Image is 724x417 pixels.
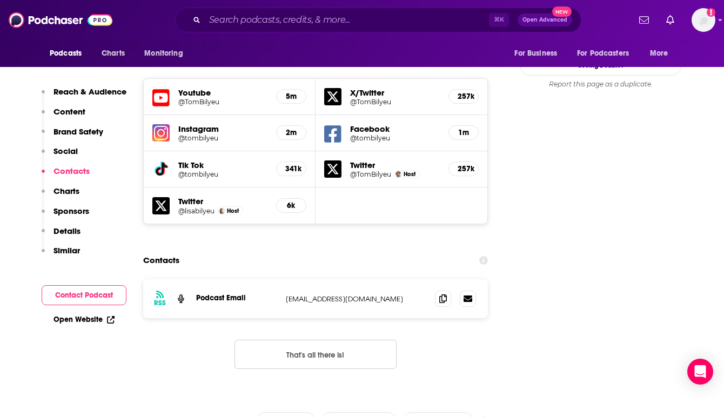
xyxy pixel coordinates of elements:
[42,126,103,146] button: Brand Safety
[53,86,126,97] p: Reach & Audience
[178,134,267,142] a: @tombilyeu
[520,80,682,89] div: Report this page as a duplicate.
[577,46,629,61] span: For Podcasters
[137,43,197,64] button: open menu
[692,8,715,32] img: User Profile
[350,160,440,170] h5: Twitter
[53,226,81,236] p: Details
[9,10,112,30] img: Podchaser - Follow, Share and Rate Podcasts
[518,14,572,26] button: Open AdvancedNew
[42,146,78,166] button: Social
[205,11,489,29] input: Search podcasts, credits, & more...
[42,245,80,265] button: Similar
[154,299,166,307] h3: RSS
[286,294,426,304] p: [EMAIL_ADDRESS][DOMAIN_NAME]
[42,186,79,206] button: Charts
[178,170,267,178] a: @tombilyeu
[285,128,297,137] h5: 2m
[350,88,440,98] h5: X/Twitter
[507,43,571,64] button: open menu
[650,46,668,61] span: More
[635,11,653,29] a: Show notifications dropdown
[42,206,89,226] button: Sponsors
[285,164,297,173] h5: 341k
[53,245,80,255] p: Similar
[687,359,713,385] div: Open Intercom Messenger
[53,106,85,117] p: Content
[219,208,225,214] img: Lisa Bilyeu
[42,86,126,106] button: Reach & Audience
[404,171,415,178] span: Host
[285,201,297,210] h5: 6k
[196,293,277,302] p: Podcast Email
[662,11,679,29] a: Show notifications dropdown
[53,166,90,176] p: Contacts
[350,124,440,134] h5: Facebook
[95,43,131,64] a: Charts
[350,170,391,178] a: @TomBilyeu
[178,124,267,134] h5: Instagram
[42,226,81,246] button: Details
[570,43,645,64] button: open menu
[350,134,440,142] a: @tombilyeu
[458,164,470,173] h5: 257k
[143,250,179,271] h2: Contacts
[53,146,78,156] p: Social
[458,92,470,101] h5: 257k
[692,8,715,32] button: Show profile menu
[552,6,572,17] span: New
[102,46,125,61] span: Charts
[42,43,96,64] button: open menu
[42,166,90,186] button: Contacts
[152,124,170,142] img: iconImage
[50,46,82,61] span: Podcasts
[692,8,715,32] span: Logged in as HughE
[53,315,115,324] a: Open Website
[642,43,682,64] button: open menu
[42,285,126,305] button: Contact Podcast
[42,106,85,126] button: Content
[458,128,470,137] h5: 1m
[144,46,183,61] span: Monitoring
[178,207,214,215] a: @lisabilyeu
[175,8,581,32] div: Search podcasts, credits, & more...
[707,8,715,17] svg: Add a profile image
[53,126,103,137] p: Brand Safety
[53,186,79,196] p: Charts
[53,206,89,216] p: Sponsors
[395,171,401,177] img: Tom Bilyeu
[178,196,267,206] h5: Twitter
[514,46,557,61] span: For Business
[178,88,267,98] h5: Youtube
[489,13,509,27] span: ⌘ K
[178,98,267,106] a: @TomBilyeu
[285,92,297,101] h5: 5m
[178,160,267,170] h5: Tik Tok
[350,98,440,106] a: @TomBilyeu
[227,207,239,214] span: Host
[522,17,567,23] span: Open Advanced
[234,340,397,369] button: Nothing here.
